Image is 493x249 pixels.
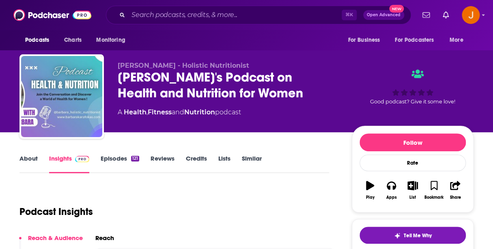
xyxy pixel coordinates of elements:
[172,108,184,116] span: and
[450,195,461,200] div: Share
[462,6,480,24] button: Show profile menu
[395,34,434,46] span: For Podcasters
[25,34,49,46] span: Podcasts
[360,227,466,244] button: tell me why sparkleTell Me Why
[151,155,174,173] a: Reviews
[342,10,357,20] span: ⌘ K
[360,133,466,151] button: Follow
[146,108,148,116] span: ,
[218,155,230,173] a: Lists
[366,195,375,200] div: Play
[409,195,416,200] div: List
[19,206,93,218] h1: Podcast Insights
[381,176,402,205] button: Apps
[75,156,89,162] img: Podchaser Pro
[348,34,380,46] span: For Business
[394,232,400,239] img: tell me why sparkle
[49,155,89,173] a: InsightsPodchaser Pro
[370,99,455,105] span: Good podcast? Give it some love!
[404,232,432,239] span: Tell Me Why
[360,176,381,205] button: Play
[148,108,172,116] a: Fitness
[450,34,463,46] span: More
[28,234,83,242] p: Reach & Audience
[389,5,404,13] span: New
[106,6,411,24] div: Search podcasts, credits, & more...
[445,176,466,205] button: Share
[390,32,446,48] button: open menu
[439,8,452,22] a: Show notifications dropdown
[59,32,86,48] a: Charts
[342,32,390,48] button: open menu
[424,195,443,200] div: Bookmark
[185,155,207,173] a: Credits
[124,108,146,116] a: Health
[13,7,91,23] img: Podchaser - Follow, Share and Rate Podcasts
[352,62,474,112] div: Good podcast? Give it some love!
[19,32,60,48] button: open menu
[90,32,136,48] button: open menu
[184,108,215,116] a: Nutrition
[444,32,474,48] button: open menu
[462,6,480,24] img: User Profile
[131,156,139,161] div: 121
[118,62,249,69] span: [PERSON_NAME] - Holistic Nutritionist
[462,6,480,24] span: Logged in as justine87181
[19,234,83,249] button: Reach & Audience
[96,34,125,46] span: Monitoring
[101,155,139,173] a: Episodes121
[363,10,404,20] button: Open AdvancedNew
[21,56,102,137] img: Barbara's Podcast on Health and Nutrition for Women
[367,13,400,17] span: Open Advanced
[241,155,261,173] a: Similar
[419,8,433,22] a: Show notifications dropdown
[118,107,241,117] div: A podcast
[128,9,342,21] input: Search podcasts, credits, & more...
[360,155,466,171] div: Rate
[19,155,38,173] a: About
[402,176,423,205] button: List
[95,234,114,242] h2: Reach
[386,195,397,200] div: Apps
[423,176,444,205] button: Bookmark
[64,34,82,46] span: Charts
